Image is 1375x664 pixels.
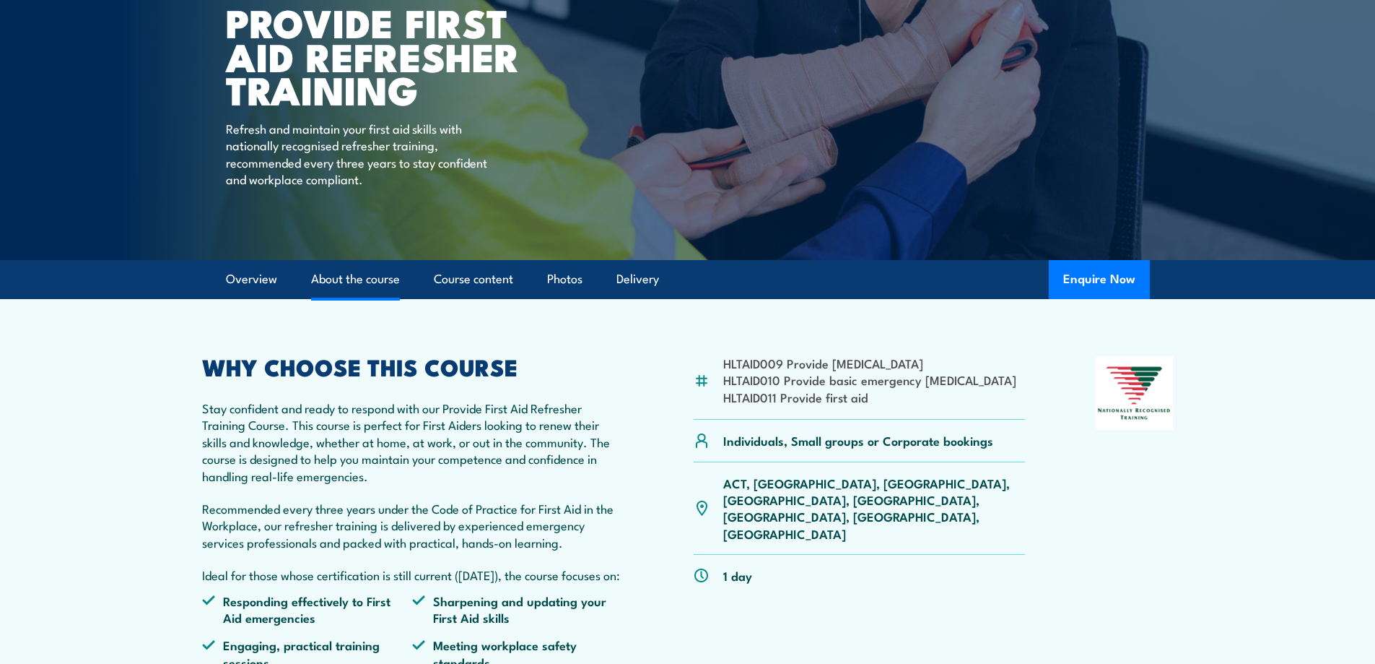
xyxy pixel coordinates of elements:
img: Nationally Recognised Training logo. [1096,356,1174,430]
li: Sharpening and updating your First Aid skills [412,592,623,626]
li: HLTAID009 Provide [MEDICAL_DATA] [723,355,1016,371]
p: Ideal for those whose certification is still current ([DATE]), the course focuses on: [202,566,624,583]
a: Photos [547,260,582,298]
button: Enquire Now [1049,260,1150,299]
h1: Provide First Aid Refresher TRAINING [226,5,582,106]
a: About the course [311,260,400,298]
p: 1 day [723,567,752,584]
p: Individuals, Small groups or Corporate bookings [723,432,993,449]
p: ACT, [GEOGRAPHIC_DATA], [GEOGRAPHIC_DATA], [GEOGRAPHIC_DATA], [GEOGRAPHIC_DATA], [GEOGRAPHIC_DATA... [723,475,1026,543]
li: HLTAID010 Provide basic emergency [MEDICAL_DATA] [723,371,1016,388]
a: Overview [226,260,277,298]
h2: WHY CHOOSE THIS COURSE [202,356,624,376]
a: Course content [434,260,513,298]
li: Responding effectively to First Aid emergencies [202,592,413,626]
p: Recommended every three years under the Code of Practice for First Aid in the Workplace, our refr... [202,500,624,551]
p: Refresh and maintain your first aid skills with nationally recognised refresher training, recomme... [226,120,489,188]
li: HLTAID011 Provide first aid [723,389,1016,405]
a: Delivery [616,260,659,298]
p: Stay confident and ready to respond with our Provide First Aid Refresher Training Course. This co... [202,400,624,484]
